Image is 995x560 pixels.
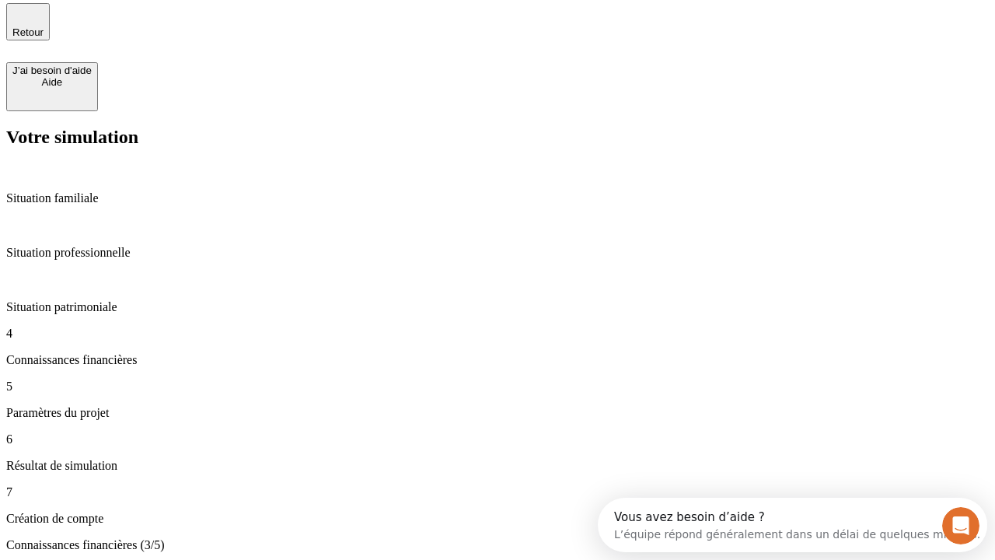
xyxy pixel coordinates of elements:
[16,13,382,26] div: Vous avez besoin d’aide ?
[6,246,989,260] p: Situation professionnelle
[6,459,989,473] p: Résultat de simulation
[6,62,98,111] button: J’ai besoin d'aideAide
[6,432,989,446] p: 6
[6,6,428,49] div: Ouvrir le Messenger Intercom
[6,327,989,341] p: 4
[12,76,92,88] div: Aide
[6,406,989,420] p: Paramètres du projet
[6,3,50,40] button: Retour
[12,65,92,76] div: J’ai besoin d'aide
[6,353,989,367] p: Connaissances financières
[6,485,989,499] p: 7
[6,380,989,394] p: 5
[6,191,989,205] p: Situation familiale
[12,26,44,38] span: Retour
[6,512,989,526] p: Création de compte
[598,498,987,552] iframe: Intercom live chat discovery launcher
[6,538,989,552] p: Connaissances financières (3/5)
[6,127,989,148] h2: Votre simulation
[6,300,989,314] p: Situation patrimoniale
[16,26,382,42] div: L’équipe répond généralement dans un délai de quelques minutes.
[942,507,979,544] iframe: Intercom live chat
